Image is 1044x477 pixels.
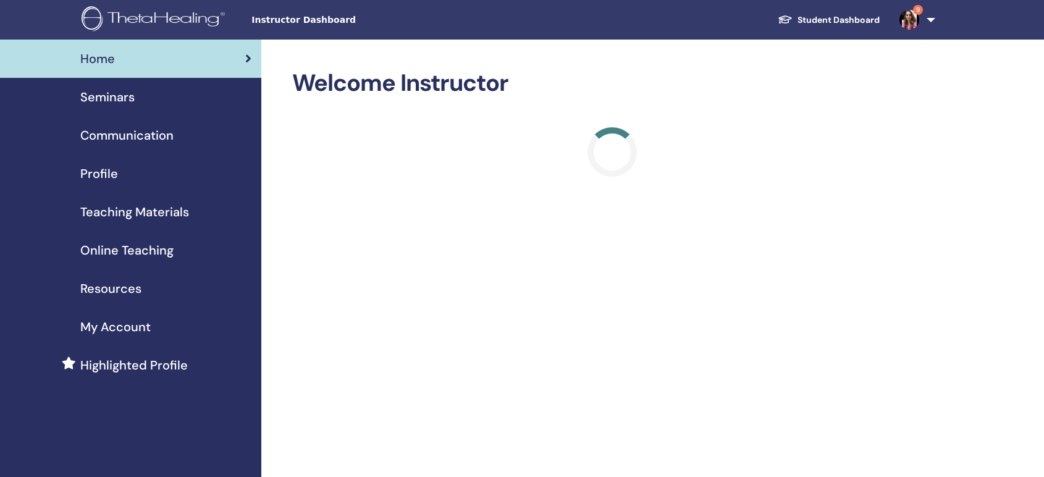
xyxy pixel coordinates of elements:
span: Teaching Materials [80,203,189,221]
span: Online Teaching [80,241,174,260]
a: Student Dashboard [768,9,890,32]
span: Instructor Dashboard [251,14,437,27]
span: Resources [80,279,141,298]
span: Highlighted Profile [80,356,188,374]
img: logo.png [82,6,229,34]
span: Communication [80,126,174,145]
span: Profile [80,164,118,183]
span: 9 [913,5,923,15]
span: Seminars [80,88,135,106]
span: Home [80,49,115,68]
img: default.jpg [899,10,919,30]
span: My Account [80,318,151,336]
h2: Welcome Instructor [292,69,933,98]
img: graduation-cap-white.svg [778,14,793,25]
